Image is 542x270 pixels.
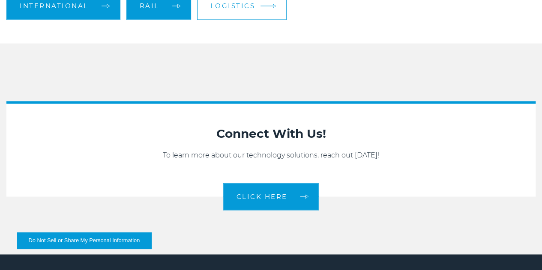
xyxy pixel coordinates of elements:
[223,183,319,210] a: CLICK HERE arrow arrow
[17,232,151,249] button: Do Not Sell or Share My Personal Information
[140,3,159,9] span: Rail
[273,3,276,8] img: arrow
[20,3,89,9] span: International
[15,150,527,160] p: To learn more about our technology solutions, reach out [DATE]!
[210,3,255,9] span: Logistics
[15,125,527,141] h2: Connect With Us!
[237,193,287,199] span: CLICK HERE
